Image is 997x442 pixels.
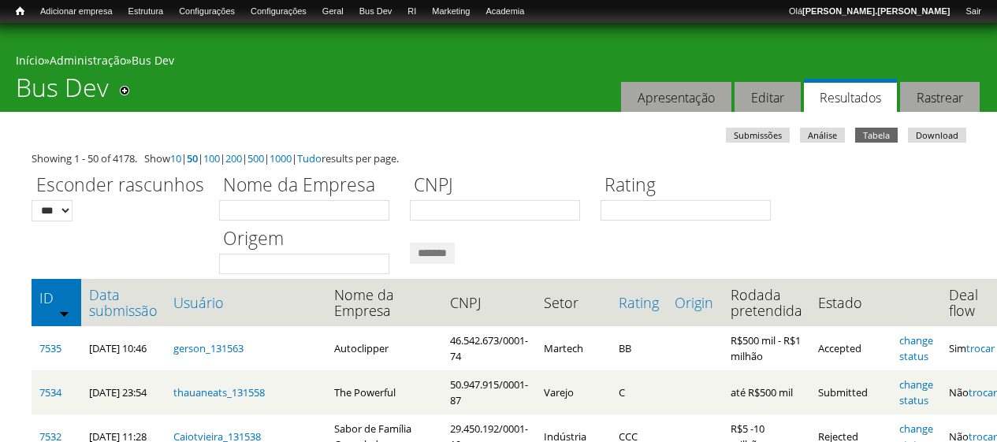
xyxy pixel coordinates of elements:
a: Configurações [243,4,314,20]
td: Accepted [810,326,891,370]
td: [DATE] 23:54 [81,370,166,414]
th: Nome da Empresa [326,279,442,326]
a: Início [16,53,44,68]
a: thauaneats_131558 [173,385,265,399]
a: Origin [675,295,715,310]
td: Martech [536,326,611,370]
th: Estado [810,279,891,326]
a: gerson_131563 [173,341,244,355]
td: The Powerful [326,370,442,414]
a: 7534 [39,385,61,399]
th: CNPJ [442,279,536,326]
td: [DATE] 10:46 [81,326,166,370]
td: 50.947.915/0001-87 [442,370,536,414]
a: Adicionar empresa [32,4,121,20]
a: Usuário [173,295,318,310]
a: trocar [969,385,997,399]
th: Rodada pretendida [723,279,810,326]
a: Configurações [171,4,243,20]
a: trocar [966,341,995,355]
a: Estrutura [121,4,172,20]
a: Tabela [855,128,898,143]
a: Data submissão [89,287,158,318]
a: Editar [735,82,801,113]
a: 7535 [39,341,61,355]
a: Sair [958,4,989,20]
td: BB [611,326,667,370]
td: 46.542.673/0001-74 [442,326,536,370]
td: Autoclipper [326,326,442,370]
a: ID [39,290,73,306]
a: Rating [619,295,659,310]
a: Resultados [804,79,897,113]
span: Início [16,6,24,17]
img: ordem crescente [59,308,69,318]
div: Showing 1 - 50 of 4178. Show | | | | | | results per page. [32,150,965,166]
td: Submitted [810,370,891,414]
td: C [611,370,667,414]
label: Nome da Empresa [219,172,400,200]
a: 100 [203,151,220,165]
a: Início [8,4,32,19]
label: CNPJ [410,172,590,200]
a: Apresentação [621,82,731,113]
label: Origem [219,225,400,254]
a: 500 [247,151,264,165]
a: Análise [800,128,845,143]
td: R$500 mil - R$1 milhão [723,326,810,370]
td: Varejo [536,370,611,414]
a: Geral [314,4,352,20]
a: 1000 [270,151,292,165]
a: Olá[PERSON_NAME].[PERSON_NAME] [781,4,958,20]
th: Setor [536,279,611,326]
a: 10 [170,151,181,165]
td: até R$500 mil [723,370,810,414]
a: change status [899,377,933,407]
label: Rating [601,172,781,200]
a: RI [400,4,424,20]
a: 200 [225,151,242,165]
a: 50 [187,151,198,165]
a: Bus Dev [352,4,400,20]
h1: Bus Dev [16,72,109,112]
a: Bus Dev [132,53,174,68]
a: Rastrear [900,82,980,113]
a: Tudo [297,151,322,165]
div: » » [16,53,981,72]
a: Academia [478,4,532,20]
a: change status [899,333,933,363]
a: Download [908,128,966,143]
a: Marketing [424,4,478,20]
strong: [PERSON_NAME].[PERSON_NAME] [802,6,950,16]
a: Submissões [726,128,790,143]
a: Administração [50,53,126,68]
label: Esconder rascunhos [32,172,209,200]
